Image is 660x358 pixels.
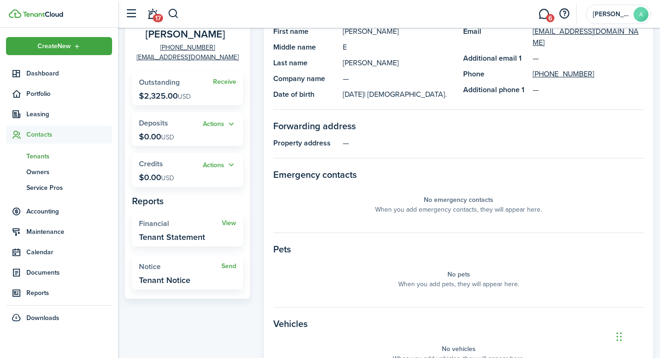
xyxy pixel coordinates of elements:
[139,91,191,100] p: $2,325.00
[139,173,174,182] p: $0.00
[375,205,542,214] panel-main-placeholder-description: When you add emergency contacts, they will appear here.
[132,194,243,208] panel-main-subtitle: Reports
[463,26,528,48] panel-main-title: Email
[398,279,519,289] panel-main-placeholder-description: When you add pets, they will appear here.
[26,151,112,161] span: Tenants
[273,138,338,149] panel-main-title: Property address
[556,6,572,22] button: Open resource center
[139,232,205,242] widget-stats-description: Tenant Statement
[168,6,179,22] button: Search
[447,270,470,279] panel-main-placeholder-title: No pets
[26,69,112,78] span: Dashboard
[153,14,163,22] span: 17
[442,344,476,354] panel-main-placeholder-title: No vehicles
[634,7,648,22] avatar-text: A
[273,26,338,37] panel-main-title: First name
[178,92,191,101] span: USD
[343,26,454,37] panel-main-description: [PERSON_NAME]
[26,183,112,193] span: Service Pros
[6,180,112,195] a: Service Pros
[273,317,644,331] panel-main-section-title: Vehicles
[533,26,644,48] a: [EMAIL_ADDRESS][DOMAIN_NAME]
[463,69,528,80] panel-main-title: Phone
[343,57,454,69] panel-main-description: [PERSON_NAME]
[139,77,180,88] span: Outstanding
[26,130,112,139] span: Contacts
[26,89,112,99] span: Portfolio
[38,43,71,50] span: Create New
[23,12,63,17] img: TenantCloud
[160,43,215,52] a: [PHONE_NUMBER]
[533,69,594,80] a: [PHONE_NUMBER]
[222,220,236,227] a: View
[273,73,338,84] panel-main-title: Company name
[9,9,21,18] img: TenantCloud
[161,173,174,183] span: USD
[343,42,454,53] panel-main-description: E
[593,11,630,18] span: Amy
[139,276,190,285] widget-stats-description: Tenant Notice
[145,29,225,40] span: Derrick Manock
[221,263,236,270] a: Send
[273,57,338,69] panel-main-title: Last name
[6,64,112,82] a: Dashboard
[139,263,221,271] widget-stats-title: Notice
[161,132,174,142] span: USD
[203,119,236,130] button: Actions
[26,227,112,237] span: Maintenance
[273,42,338,53] panel-main-title: Middle name
[614,314,660,358] iframe: Chat Widget
[343,138,644,149] panel-main-description: —
[137,52,239,62] a: [EMAIL_ADDRESS][DOMAIN_NAME]
[546,14,554,22] span: 6
[139,132,174,141] p: $0.00
[26,288,112,298] span: Reports
[203,160,236,170] button: Open menu
[203,160,236,170] button: Actions
[6,164,112,180] a: Owners
[139,158,163,169] span: Credits
[273,119,644,133] panel-main-section-title: Forwarding address
[26,313,59,323] span: Downloads
[26,207,112,216] span: Accounting
[139,118,168,128] span: Deposits
[273,168,644,182] panel-main-section-title: Emergency contacts
[203,119,236,130] button: Open menu
[535,2,553,26] a: Messaging
[26,268,112,277] span: Documents
[139,220,222,228] widget-stats-title: Financial
[213,78,236,86] a: Receive
[26,167,112,177] span: Owners
[343,89,454,100] panel-main-description: [DATE]
[616,323,622,351] div: Drag
[26,247,112,257] span: Calendar
[273,89,338,100] panel-main-title: Date of birth
[6,284,112,302] a: Reports
[424,195,493,205] panel-main-placeholder-title: No emergency contacts
[273,242,644,256] panel-main-section-title: Pets
[364,89,447,100] span: | [DEMOGRAPHIC_DATA].
[463,84,528,95] panel-main-title: Additional phone 1
[122,5,140,23] button: Open sidebar
[144,2,161,26] a: Notifications
[6,37,112,55] button: Open menu
[26,109,112,119] span: Leasing
[343,73,454,84] panel-main-description: —
[463,53,528,64] panel-main-title: Additional email 1
[6,148,112,164] a: Tenants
